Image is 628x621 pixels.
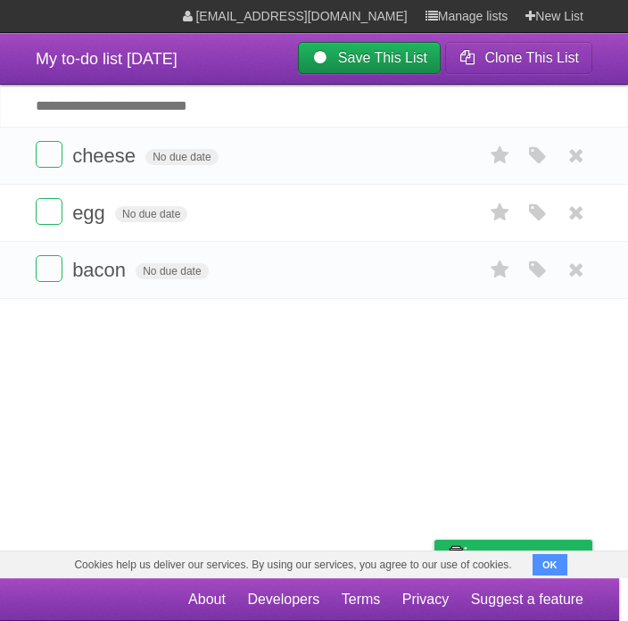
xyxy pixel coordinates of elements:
[188,583,226,617] a: About
[145,149,218,165] span: No due date
[36,255,62,282] label: Done
[533,554,567,575] button: OK
[342,583,381,617] a: Terms
[56,551,529,578] span: Cookies help us deliver our services. By using our services, you agree to our use of cookies.
[72,202,110,224] span: egg
[136,263,208,279] span: No due date
[483,141,517,170] label: Star task
[338,50,427,65] b: Save This List
[443,541,467,571] img: Buy me a coffee
[484,50,579,65] b: Clone This List
[72,259,130,281] span: bacon
[472,541,583,572] span: Buy me a coffee
[445,42,592,74] button: Clone This List
[471,583,583,617] a: Suggest a feature
[434,540,592,573] a: Buy me a coffee
[298,42,441,74] a: Save This List
[247,583,319,617] a: Developers
[402,583,449,617] a: Privacy
[483,255,517,285] label: Star task
[115,206,187,222] span: No due date
[36,50,178,68] span: My to-do list [DATE]
[483,198,517,228] label: Star task
[36,198,62,225] label: Done
[72,145,140,167] span: cheese
[36,141,62,168] label: Done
